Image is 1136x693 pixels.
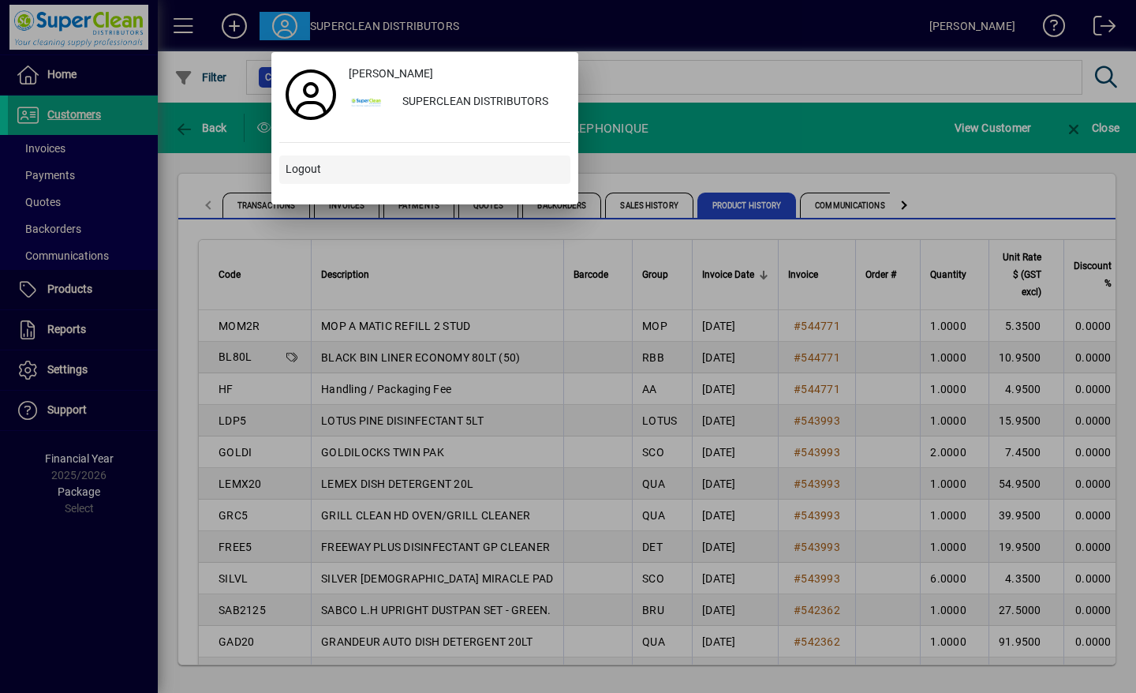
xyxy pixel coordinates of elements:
[349,66,433,82] span: [PERSON_NAME]
[390,88,570,117] div: SUPERCLEAN DISTRIBUTORS
[279,81,342,109] a: Profile
[286,161,321,178] span: Logout
[342,60,570,88] a: [PERSON_NAME]
[342,88,570,117] button: SUPERCLEAN DISTRIBUTORS
[279,155,570,184] button: Logout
